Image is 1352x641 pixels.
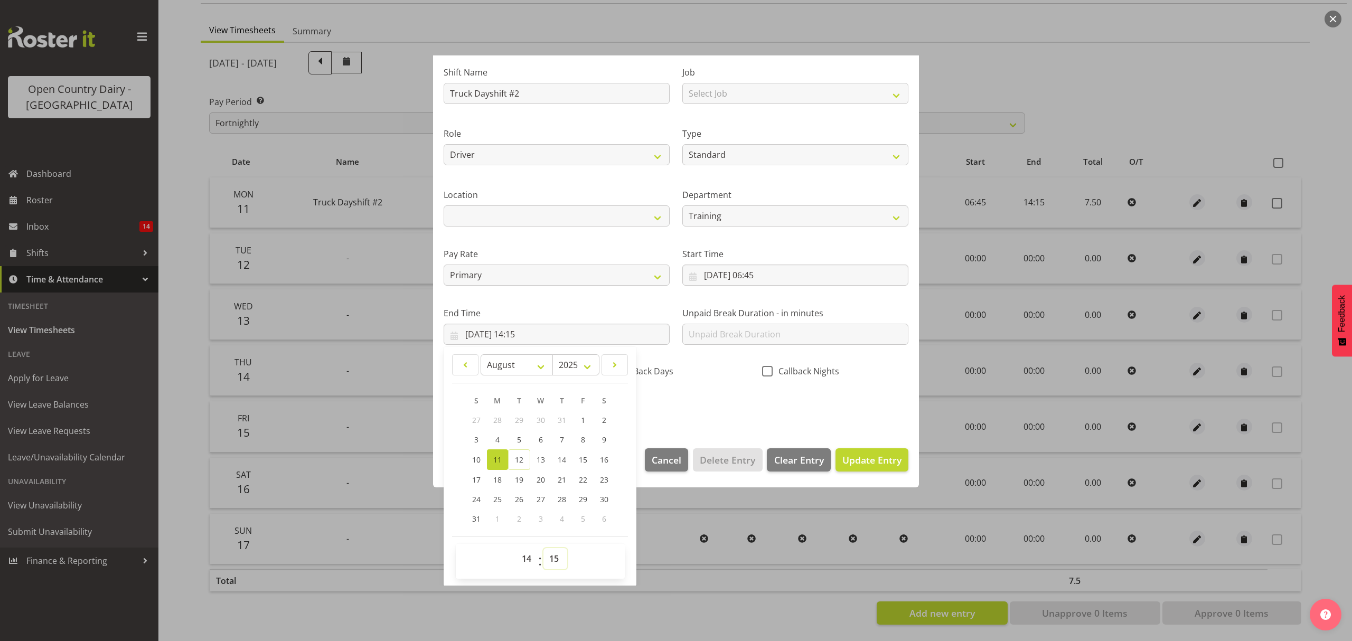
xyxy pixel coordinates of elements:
[517,514,521,524] span: 2
[515,475,523,485] span: 19
[472,475,481,485] span: 17
[602,415,606,425] span: 2
[1337,295,1347,332] span: Feedback
[508,470,530,489] a: 19
[487,489,508,509] a: 25
[682,66,908,79] label: Job
[581,395,585,406] span: F
[537,415,545,425] span: 30
[558,475,566,485] span: 21
[572,489,594,509] a: 29
[530,430,551,449] a: 6
[645,448,688,472] button: Cancel
[551,489,572,509] a: 28
[444,307,670,319] label: End Time
[493,475,502,485] span: 18
[1332,285,1352,356] button: Feedback - Show survey
[472,494,481,504] span: 24
[581,435,585,445] span: 8
[613,366,673,376] span: CallBack Days
[551,449,572,470] a: 14
[594,449,615,470] a: 16
[774,453,824,467] span: Clear Entry
[487,449,508,470] a: 11
[842,454,902,466] span: Update Entry
[773,366,839,376] span: Callback Nights
[594,410,615,430] a: 2
[495,435,500,445] span: 4
[579,455,587,465] span: 15
[600,494,608,504] span: 30
[537,395,544,406] span: W
[466,470,487,489] a: 17
[472,455,481,465] span: 10
[560,514,564,524] span: 4
[508,449,530,470] a: 12
[444,324,670,345] input: Click to select...
[581,514,585,524] span: 5
[466,489,487,509] a: 24
[835,448,908,472] button: Update Entry
[530,470,551,489] a: 20
[493,415,502,425] span: 28
[652,453,681,467] span: Cancel
[444,83,670,104] input: Shift Name
[551,470,572,489] a: 21
[537,494,545,504] span: 27
[572,430,594,449] a: 8
[515,455,523,465] span: 12
[600,475,608,485] span: 23
[508,489,530,509] a: 26
[444,248,670,260] label: Pay Rate
[538,548,542,574] span: :
[466,430,487,449] a: 3
[494,395,501,406] span: M
[602,395,606,406] span: S
[515,494,523,504] span: 26
[444,66,670,79] label: Shift Name
[560,435,564,445] span: 7
[602,514,606,524] span: 6
[594,470,615,489] a: 23
[558,415,566,425] span: 31
[472,514,481,524] span: 31
[487,470,508,489] a: 18
[594,489,615,509] a: 30
[474,395,478,406] span: S
[581,415,585,425] span: 1
[700,453,755,467] span: Delete Entry
[508,430,530,449] a: 5
[682,188,908,201] label: Department
[487,430,508,449] a: 4
[530,449,551,470] a: 13
[472,415,481,425] span: 27
[444,127,670,140] label: Role
[693,448,762,472] button: Delete Entry
[530,489,551,509] a: 27
[600,455,608,465] span: 16
[572,449,594,470] a: 15
[515,415,523,425] span: 29
[682,248,908,260] label: Start Time
[767,448,830,472] button: Clear Entry
[517,395,521,406] span: T
[682,127,908,140] label: Type
[1320,609,1331,620] img: help-xxl-2.png
[572,410,594,430] a: 1
[495,514,500,524] span: 1
[579,475,587,485] span: 22
[539,435,543,445] span: 6
[602,435,606,445] span: 9
[558,494,566,504] span: 28
[539,514,543,524] span: 3
[572,470,594,489] a: 22
[466,449,487,470] a: 10
[682,307,908,319] label: Unpaid Break Duration - in minutes
[444,188,670,201] label: Location
[517,435,521,445] span: 5
[537,455,545,465] span: 13
[551,430,572,449] a: 7
[466,509,487,529] a: 31
[558,455,566,465] span: 14
[682,324,908,345] input: Unpaid Break Duration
